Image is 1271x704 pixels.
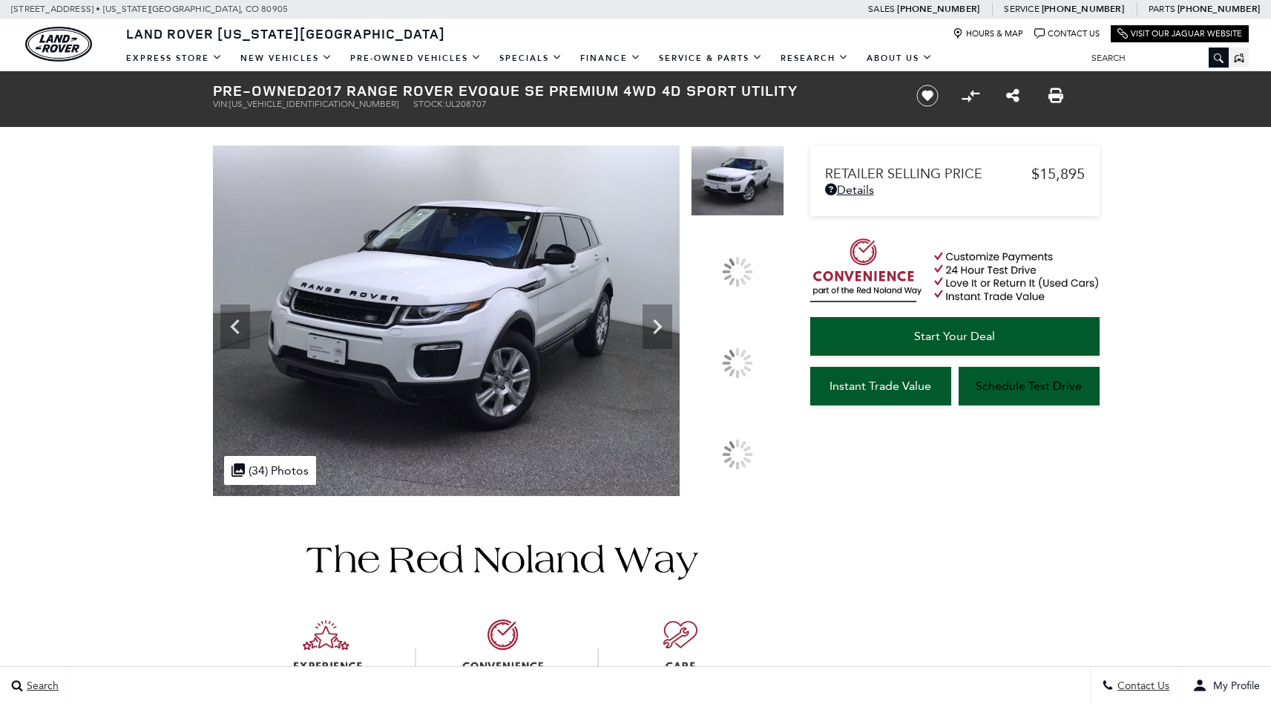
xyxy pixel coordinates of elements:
[1178,3,1260,15] a: [PHONE_NUMBER]
[1031,165,1085,183] span: $15,895
[825,166,1031,182] span: Retailer Selling Price
[810,367,951,405] a: Instant Trade Value
[976,379,1082,393] span: Schedule Test Drive
[213,99,229,109] span: VIN:
[1117,28,1242,39] a: Visit Our Jaguar Website
[1149,4,1175,14] span: Parts
[213,80,308,100] strong: Pre-Owned
[25,27,92,62] img: Land Rover
[772,45,858,71] a: Research
[914,329,995,343] span: Start Your Deal
[23,679,59,692] span: Search
[691,146,784,216] img: Used 2017 White Land Rover SE Premium image 1
[825,183,1085,197] a: Details
[126,25,445,42] span: Land Rover [US_STATE][GEOGRAPHIC_DATA]
[1080,49,1229,67] input: Search
[213,146,680,496] img: Used 2017 White Land Rover SE Premium image 1
[445,99,487,109] span: UL208707
[117,45,942,71] nav: Main Navigation
[117,25,454,42] a: Land Rover [US_STATE][GEOGRAPHIC_DATA]
[1207,679,1260,692] span: My Profile
[571,45,650,71] a: Finance
[825,165,1085,183] a: Retailer Selling Price $15,895
[224,456,316,485] div: (34) Photos
[231,45,341,71] a: New Vehicles
[117,45,231,71] a: EXPRESS STORE
[1048,87,1063,105] a: Print this Pre-Owned 2017 Range Rover Evoque SE Premium 4WD 4D Sport Utility
[413,99,445,109] span: Stock:
[1006,87,1019,105] a: Share this Pre-Owned 2017 Range Rover Evoque SE Premium 4WD 4D Sport Utility
[1004,4,1039,14] span: Service
[1181,667,1271,704] button: user-profile-menu
[341,45,490,71] a: Pre-Owned Vehicles
[858,45,942,71] a: About Us
[650,45,772,71] a: Service & Parts
[490,45,571,71] a: Specials
[1034,28,1100,39] a: Contact Us
[11,4,288,14] a: [STREET_ADDRESS] • [US_STATE][GEOGRAPHIC_DATA], CO 80905
[810,317,1100,356] a: Start Your Deal
[868,4,895,14] span: Sales
[229,99,398,109] span: [US_VEHICLE_IDENTIFICATION_NUMBER]
[25,27,92,62] a: land-rover
[911,84,944,108] button: Save vehicle
[1042,3,1124,15] a: [PHONE_NUMBER]
[830,379,931,393] span: Instant Trade Value
[1114,679,1169,692] span: Contact Us
[953,28,1023,39] a: Hours & Map
[213,82,892,99] h1: 2017 Range Rover Evoque SE Premium 4WD 4D Sport Utility
[897,3,979,15] a: [PHONE_NUMBER]
[959,367,1100,405] a: Schedule Test Drive
[959,85,982,107] button: Compare vehicle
